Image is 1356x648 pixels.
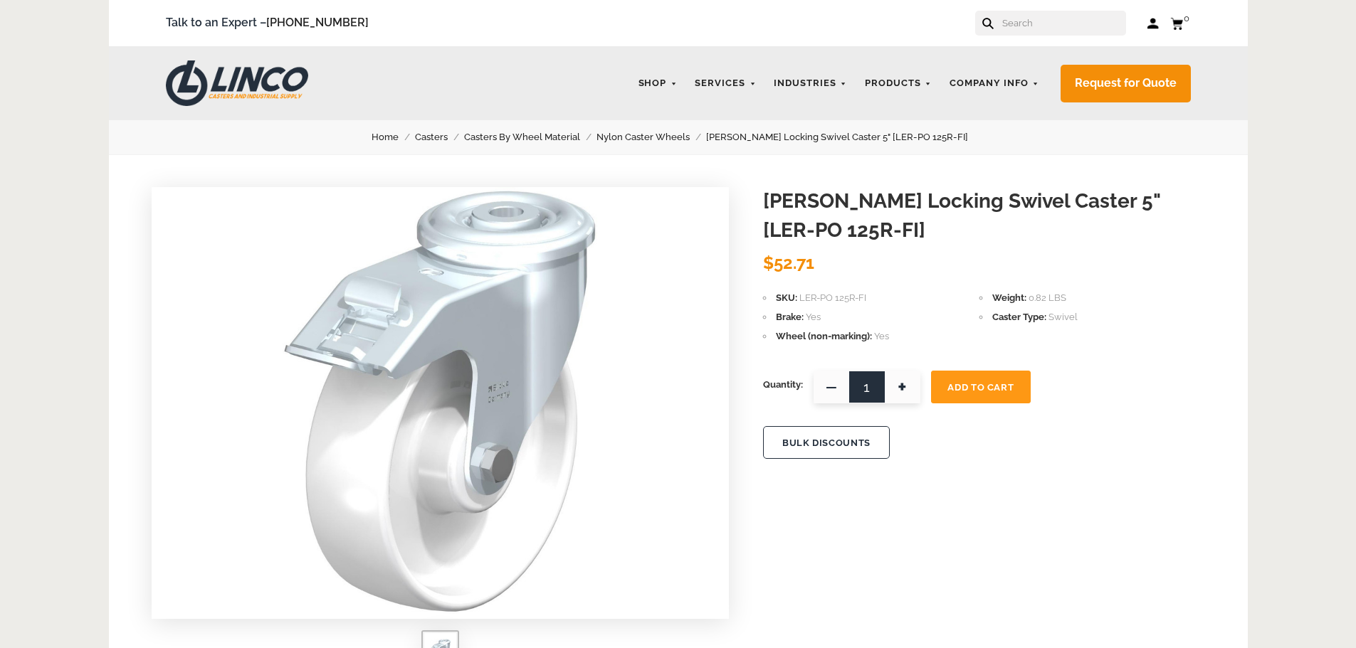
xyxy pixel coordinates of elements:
[858,70,939,97] a: Products
[763,187,1205,245] h1: [PERSON_NAME] Locking Swivel Caster 5" [LER-PO 125R-FI]
[415,129,464,145] a: Casters
[631,70,685,97] a: Shop
[942,70,1046,97] a: Company Info
[992,292,1026,303] span: Weight
[1029,292,1066,303] span: 0.82 LBS
[874,331,889,341] span: Yes
[688,70,763,97] a: Services
[776,331,872,341] span: Wheel (non-marking)
[372,129,415,145] a: Home
[266,16,369,29] a: [PHONE_NUMBER]
[776,292,797,303] span: SKU
[1170,14,1191,32] a: 0
[992,312,1046,322] span: Caster Type
[931,371,1031,403] button: Add To Cart
[885,371,920,403] span: +
[767,70,854,97] a: Industries
[283,187,597,614] img: Blickle Locking Swivel Caster 5" [LER-PO 125R-FI]
[1061,65,1191,102] a: Request for Quote
[706,129,984,145] a: [PERSON_NAME] Locking Swivel Caster 5" [LER-PO 125R-FI]
[464,129,596,145] a: Casters By Wheel Material
[814,371,849,403] span: —
[763,371,803,399] span: Quantity
[166,14,369,33] span: Talk to an Expert –
[166,60,308,106] img: LINCO CASTERS & INDUSTRIAL SUPPLY
[799,292,866,303] span: LER-PO 125R-FI
[763,253,814,273] span: $52.71
[776,312,804,322] span: Brake
[1184,13,1189,23] span: 0
[806,312,821,322] span: Yes
[763,426,890,459] button: BULK DISCOUNTS
[947,382,1014,393] span: Add To Cart
[1001,11,1126,36] input: Search
[1048,312,1078,322] span: Swivel
[1147,16,1160,31] a: Log in
[596,129,706,145] a: Nylon Caster Wheels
